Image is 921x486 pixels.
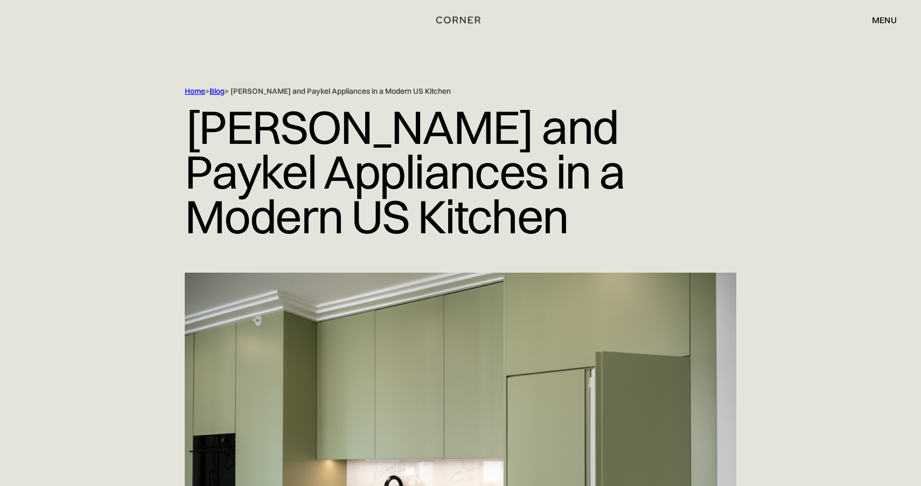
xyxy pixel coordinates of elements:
div: > > [PERSON_NAME] and Paykel Appliances in a Modern US Kitchen [185,86,691,96]
div: menu [861,11,897,29]
a: home [424,13,497,27]
div: menu [872,16,897,24]
a: Home [185,86,205,96]
h1: [PERSON_NAME] and Paykel Appliances in a Modern US Kitchen [185,96,736,247]
a: Blog [210,86,225,96]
